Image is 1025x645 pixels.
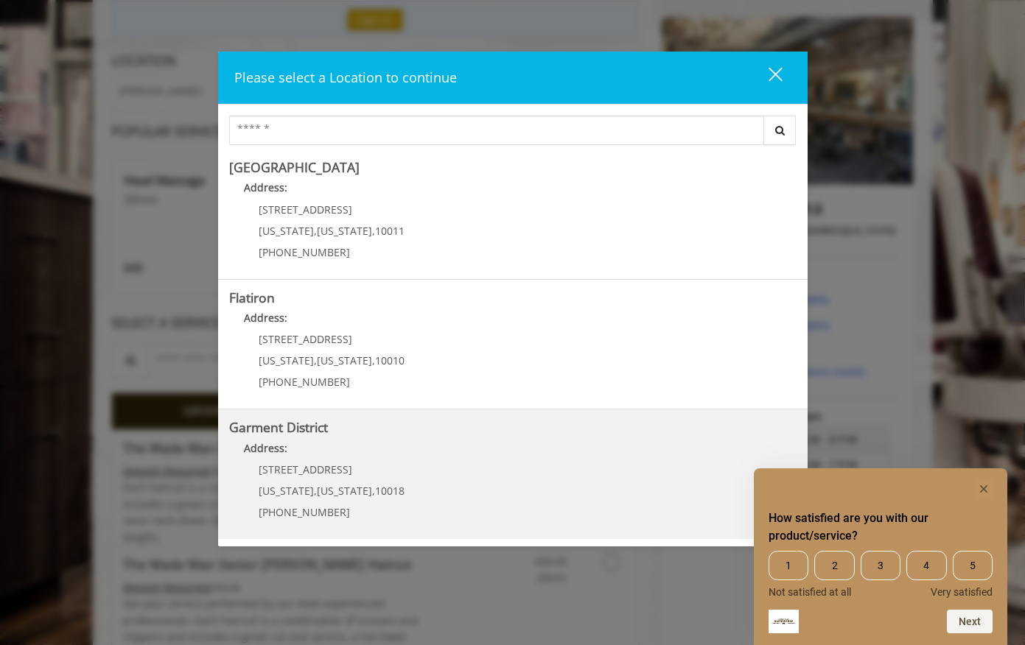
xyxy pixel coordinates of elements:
span: [STREET_ADDRESS] [259,202,352,216]
div: close dialog [752,66,781,88]
span: , [372,484,375,498]
button: Next question [947,610,993,633]
span: Not satisfied at all [769,586,851,598]
span: 3 [861,551,900,580]
span: Please select a Location to continue [234,68,457,86]
button: close dialog [741,63,791,93]
button: Hide survey [975,480,993,498]
span: 2 [814,551,854,580]
b: Garment District [229,418,328,436]
span: [US_STATE] [259,224,314,238]
span: [US_STATE] [259,484,314,498]
span: [US_STATE] [317,224,372,238]
span: [STREET_ADDRESS] [259,462,352,476]
span: 10011 [375,224,405,238]
span: 10010 [375,353,405,367]
b: Address: [244,180,287,194]
input: Search Center [229,116,764,145]
span: [US_STATE] [317,484,372,498]
span: , [314,484,317,498]
span: Very satisfied [931,586,993,598]
h2: How satisfied are you with our product/service? Select an option from 1 to 5, with 1 being Not sa... [769,510,993,545]
div: How satisfied are you with our product/service? Select an option from 1 to 5, with 1 being Not sa... [769,551,993,598]
span: 10018 [375,484,405,498]
b: Flatiron [229,289,275,306]
span: [PHONE_NUMBER] [259,505,350,519]
span: , [372,353,375,367]
span: 5 [953,551,993,580]
b: Address: [244,441,287,455]
b: Address: [244,311,287,325]
b: [GEOGRAPHIC_DATA] [229,158,360,176]
span: [PHONE_NUMBER] [259,375,350,389]
span: [PHONE_NUMBER] [259,245,350,259]
span: [STREET_ADDRESS] [259,332,352,346]
span: [US_STATE] [259,353,314,367]
i: Search button [772,125,788,135]
span: , [372,224,375,238]
div: How satisfied are you with our product/service? Select an option from 1 to 5, with 1 being Not sa... [769,480,993,633]
span: 1 [769,551,808,580]
span: [US_STATE] [317,353,372,367]
div: Center Select [229,116,797,152]
span: , [314,224,317,238]
span: , [314,353,317,367]
span: 4 [906,551,946,580]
